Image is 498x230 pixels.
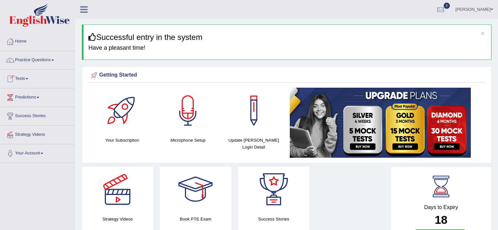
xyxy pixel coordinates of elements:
[160,216,231,222] h4: Book PTE Exam
[0,32,75,49] a: Home
[0,126,75,142] a: Strategy Videos
[398,204,484,210] h4: Days to Expiry
[88,33,486,42] h3: Successful entry in the system
[0,144,75,161] a: Your Account
[0,70,75,86] a: Tests
[238,216,309,222] h4: Success Stories
[290,88,471,158] img: small5.jpg
[224,137,284,150] h4: Update [PERSON_NAME] Login Detail
[93,137,152,144] h4: Your Subscription
[0,88,75,105] a: Predictions
[88,45,486,51] h4: Have a pleasant time!
[158,137,218,144] h4: Microphone Setup
[82,216,153,222] h4: Strategy Videos
[481,30,485,37] button: ×
[0,51,75,67] a: Practice Questions
[435,213,448,226] b: 18
[89,70,484,80] div: Getting Started
[0,107,75,123] a: Success Stories
[444,3,450,9] span: 0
